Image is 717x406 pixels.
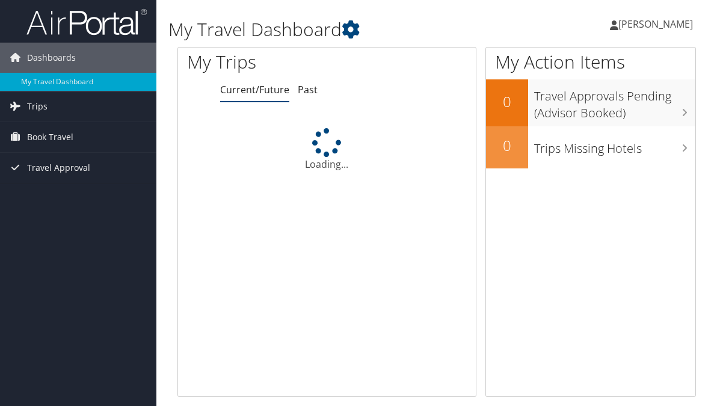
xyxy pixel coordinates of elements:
a: Past [298,83,318,96]
h1: My Travel Dashboard [168,17,526,42]
a: 0Trips Missing Hotels [486,126,695,168]
a: 0Travel Approvals Pending (Advisor Booked) [486,79,695,126]
h3: Travel Approvals Pending (Advisor Booked) [534,82,695,121]
span: Book Travel [27,122,73,152]
div: Loading... [178,128,476,171]
a: Current/Future [220,83,289,96]
h3: Trips Missing Hotels [534,134,695,157]
h2: 0 [486,91,528,112]
span: Trips [27,91,48,121]
span: [PERSON_NAME] [618,17,693,31]
h1: My Trips [187,49,343,75]
img: airportal-logo.png [26,8,147,36]
h1: My Action Items [486,49,695,75]
a: [PERSON_NAME] [610,6,705,42]
span: Travel Approval [27,153,90,183]
h2: 0 [486,135,528,156]
span: Dashboards [27,43,76,73]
